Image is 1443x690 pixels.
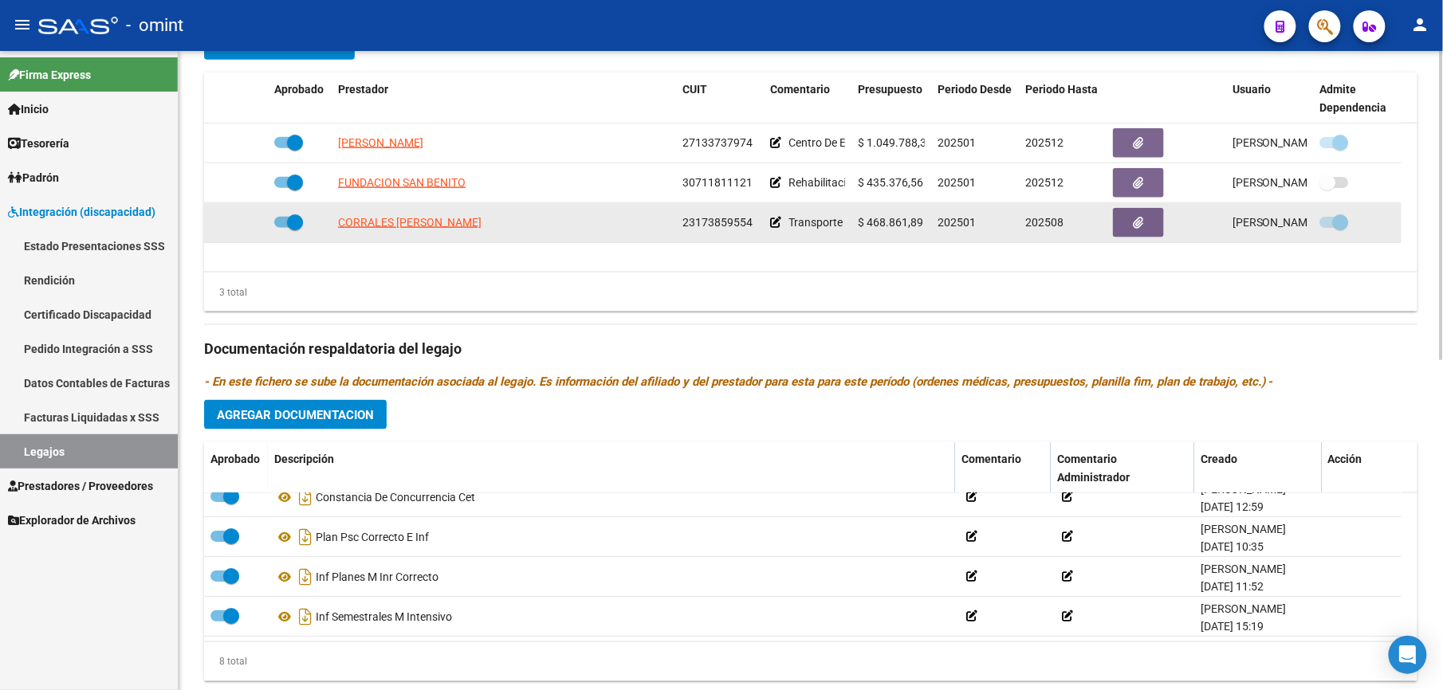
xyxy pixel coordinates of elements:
span: 30711811121 [682,176,753,189]
span: $ 435.376,56 [858,176,923,189]
span: Admite Dependencia [1320,83,1387,114]
span: 202508 [1025,216,1064,229]
span: [PERSON_NAME] [1201,563,1286,575]
span: Inicio [8,100,49,118]
button: Agregar Documentacion [204,400,387,429]
datatable-header-cell: CUIT [676,73,764,125]
span: Padrón [8,169,59,186]
span: [DATE] 11:52 [1201,580,1264,593]
datatable-header-cell: Comentario [955,442,1051,495]
span: [PERSON_NAME] [DATE] [1233,216,1358,229]
span: [PERSON_NAME] [1201,483,1286,496]
span: Transporte CON dependencia (1040 / 180 y 460 kms = 1680 kms) [788,216,1111,229]
span: [PERSON_NAME] [1201,523,1286,535]
span: Tesorería [8,135,69,152]
span: Comentario Administrador [1057,453,1130,484]
datatable-header-cell: Aprobado [268,73,332,125]
span: 27133737974 [682,136,753,149]
span: 202512 [1025,136,1064,149]
span: Comentario [961,453,1021,465]
div: Constancia De Concurrencia Cet [274,484,949,510]
span: Comentario [770,83,830,96]
span: [DATE] 15:19 [1201,620,1264,633]
span: Creado [1201,453,1237,465]
span: Rehabilitación Módulo Integral Intensivo [788,176,987,189]
span: 202501 [938,176,976,189]
div: Open Intercom Messenger [1389,636,1427,674]
div: Inf Planes M Inr Correcto [274,564,949,590]
div: 3 total [204,284,247,301]
datatable-header-cell: Usuario [1226,73,1314,125]
i: Descargar documento [295,524,316,550]
span: FUNDACION SAN BENITO [338,176,466,189]
div: 8 total [204,653,247,671]
span: 202501 [938,216,976,229]
span: $ 1.049.788,33 [858,136,933,149]
span: Descripción [274,453,334,465]
h3: Documentación respaldatoria del legajo [204,338,1417,360]
i: Descargar documento [295,484,316,510]
span: [PERSON_NAME] [1201,602,1286,615]
span: Agregar Documentacion [217,408,374,422]
span: Prestadores / Proveedores [8,477,153,495]
span: Aprobado [210,453,260,465]
div: Inf Semestrales M Intensivo [274,604,949,629]
span: Firma Express [8,66,91,84]
span: 23173859554 [682,216,753,229]
i: - En este fichero se sube la documentación asociada al legajo. Es información del afiliado y del ... [204,374,1273,389]
span: Periodo Hasta [1025,83,1098,96]
i: Descargar documento [295,564,316,590]
span: Periodo Desde [938,83,1012,96]
datatable-header-cell: Comentario Administrador [1051,442,1194,495]
span: [DATE] 10:35 [1201,540,1264,553]
span: Usuario [1233,83,1272,96]
span: Acción [1328,453,1362,465]
span: CORRALES [PERSON_NAME] [338,216,482,229]
span: CUIT [682,83,707,96]
span: [DATE] 12:59 [1201,500,1264,513]
span: [PERSON_NAME] [DATE] [1233,136,1358,149]
span: Prestador [338,83,388,96]
datatable-header-cell: Periodo Hasta [1019,73,1107,125]
datatable-header-cell: Presupuesto [851,73,931,125]
datatable-header-cell: Acción [1322,442,1402,495]
mat-icon: person [1411,15,1430,34]
datatable-header-cell: Aprobado [204,442,268,495]
datatable-header-cell: Descripción [268,442,955,495]
span: Integración (discapacidad) [8,203,155,221]
datatable-header-cell: Prestador [332,73,676,125]
span: $ 468.861,89 [858,216,923,229]
span: [PERSON_NAME] [DATE] [1233,176,1358,189]
datatable-header-cell: Admite Dependencia [1314,73,1402,125]
span: 202512 [1025,176,1064,189]
span: [PERSON_NAME] [338,136,423,149]
span: Centro De Educación Terapéutica Jornada Simple Cat A Con Depende según caso 35741713/01 se extien... [788,136,1356,149]
div: Plan Psc Correcto E Inf [274,524,949,550]
datatable-header-cell: Comentario [764,73,851,125]
i: Descargar documento [295,604,316,629]
span: Aprobado [274,83,324,96]
datatable-header-cell: Periodo Desde [931,73,1019,125]
span: - omint [126,8,183,43]
span: Presupuesto [858,83,922,96]
mat-icon: menu [13,15,32,34]
datatable-header-cell: Creado [1194,442,1322,495]
span: Explorador de Archivos [8,512,136,529]
span: 202501 [938,136,976,149]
